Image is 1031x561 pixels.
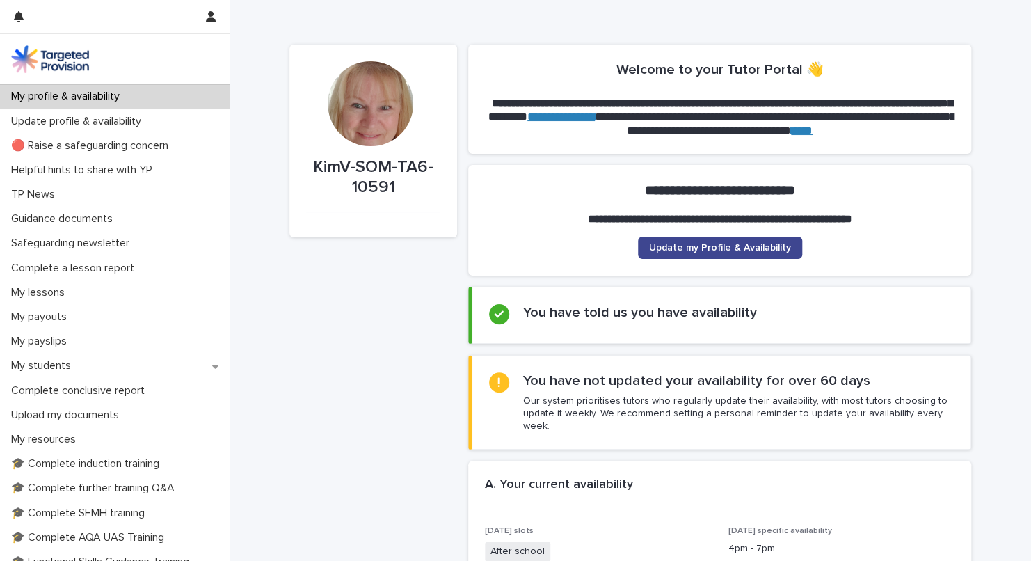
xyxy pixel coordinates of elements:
p: My profile & availability [6,90,131,103]
p: My students [6,359,82,372]
p: 🎓 Complete SEMH training [6,507,156,520]
p: My payouts [6,310,78,324]
p: Upload my documents [6,409,130,422]
p: 🎓 Complete AQA UAS Training [6,531,175,544]
h2: You have told us you have availability [523,304,757,321]
p: TP News [6,188,66,201]
p: Update profile & availability [6,115,152,128]
a: Update my Profile & Availability [638,237,802,259]
span: [DATE] slots [485,527,534,535]
p: Complete a lesson report [6,262,145,275]
h2: You have not updated your availability for over 60 days [523,372,870,389]
p: Our system prioritises tutors who regularly update their availability, with most tutors choosing ... [523,395,954,433]
h2: A. Your current availability [485,477,633,493]
h2: Welcome to your Tutor Portal 👋 [616,61,824,78]
p: Complete conclusive report [6,384,156,397]
p: KimV-SOM-TA6-10591 [306,157,440,198]
p: Guidance documents [6,212,124,226]
p: Helpful hints to share with YP [6,164,163,177]
p: Safeguarding newsletter [6,237,141,250]
img: M5nRWzHhSzIhMunXDL62 [11,45,89,73]
span: [DATE] specific availability [728,527,832,535]
p: My lessons [6,286,76,299]
p: 🎓 Complete further training Q&A [6,482,186,495]
p: 4pm - 7pm [728,542,955,556]
span: Update my Profile & Availability [649,243,791,253]
p: 🎓 Complete induction training [6,457,170,471]
p: My payslips [6,335,78,348]
p: 🔴 Raise a safeguarding concern [6,139,179,152]
p: My resources [6,433,87,446]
